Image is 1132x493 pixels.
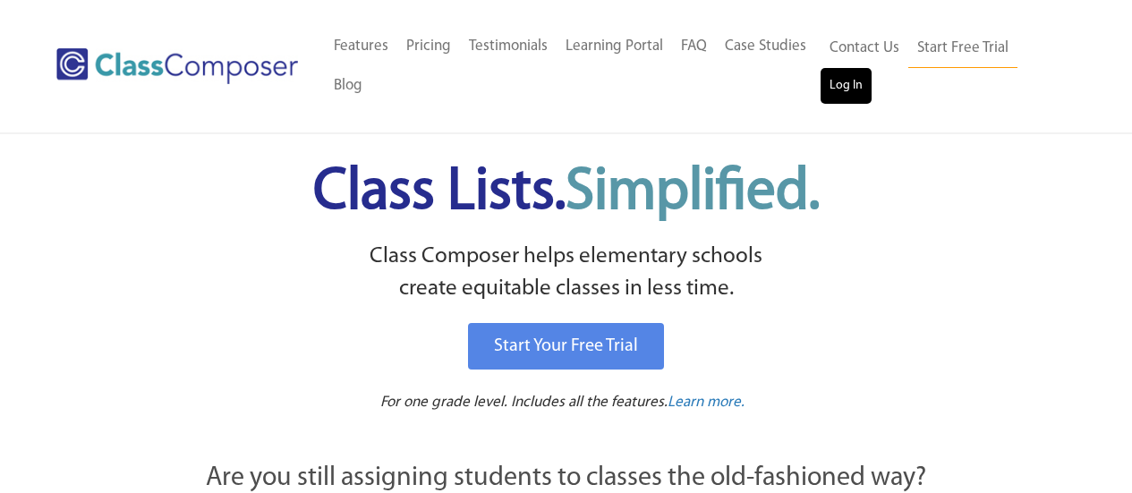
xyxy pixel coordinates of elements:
[557,27,672,66] a: Learning Portal
[821,29,1062,104] nav: Header Menu
[908,29,1017,69] a: Start Free Trial
[107,241,1026,306] p: Class Composer helps elementary schools create equitable classes in less time.
[397,27,460,66] a: Pricing
[566,164,820,222] span: Simplified.
[821,68,872,104] a: Log In
[325,27,397,66] a: Features
[56,48,298,84] img: Class Composer
[672,27,716,66] a: FAQ
[313,164,820,222] span: Class Lists.
[716,27,815,66] a: Case Studies
[325,27,821,106] nav: Header Menu
[380,395,668,410] span: For one grade level. Includes all the features.
[821,29,908,68] a: Contact Us
[468,323,664,370] a: Start Your Free Trial
[668,392,745,414] a: Learn more.
[325,66,371,106] a: Blog
[494,337,638,355] span: Start Your Free Trial
[668,395,745,410] span: Learn more.
[460,27,557,66] a: Testimonials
